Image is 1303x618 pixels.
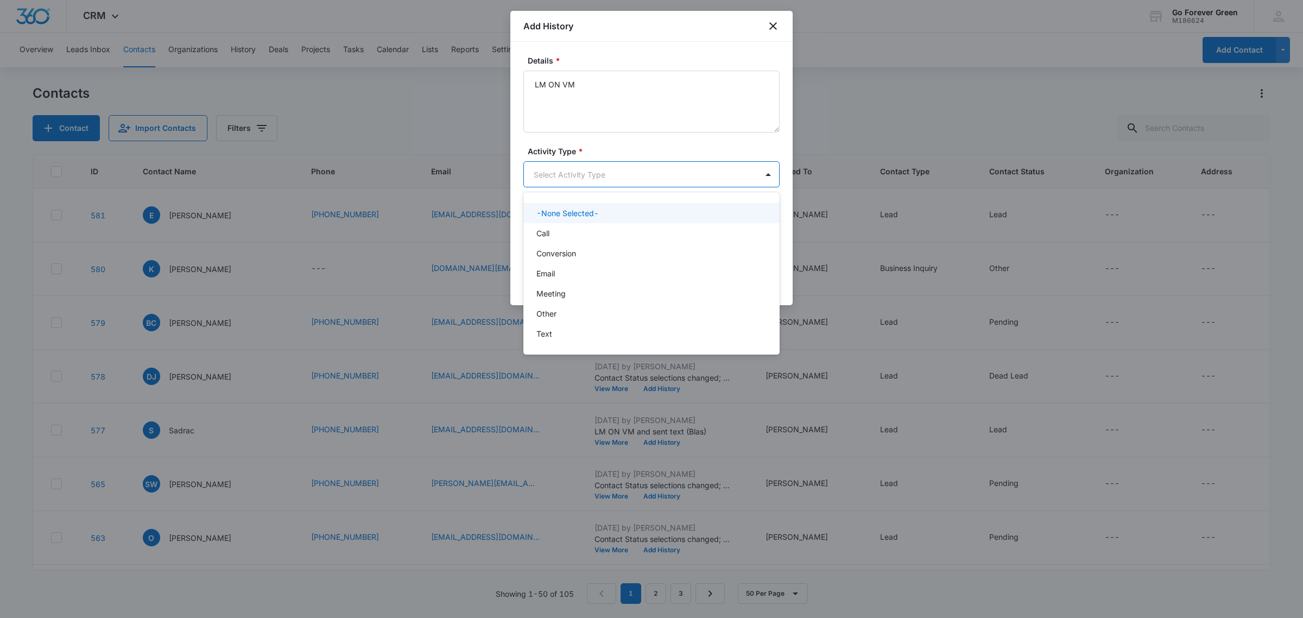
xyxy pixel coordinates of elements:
[536,308,556,319] p: Other
[536,207,599,219] p: -None Selected-
[536,228,549,239] p: Call
[536,268,555,279] p: Email
[536,288,566,299] p: Meeting
[536,248,576,259] p: Conversion
[536,328,552,339] p: Text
